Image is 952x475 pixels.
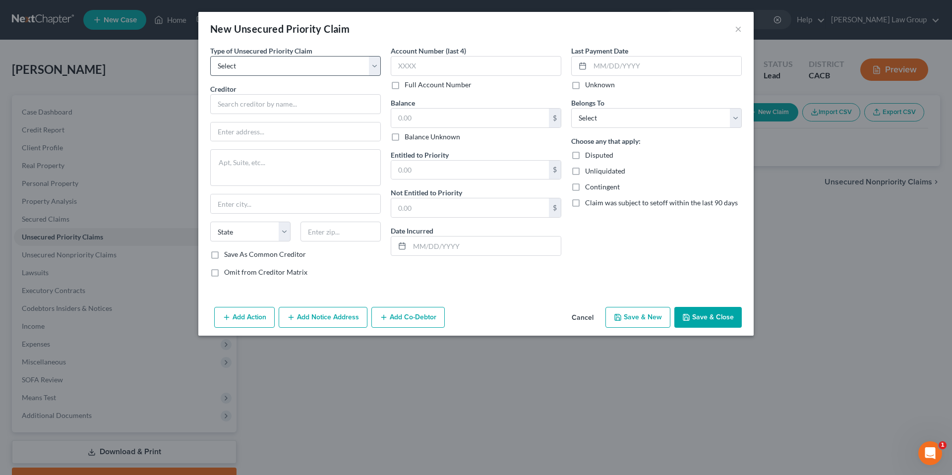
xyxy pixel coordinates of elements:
[391,150,449,160] label: Entitled to Priority
[391,198,549,217] input: 0.00
[391,98,415,108] label: Balance
[571,99,604,107] span: Belongs To
[211,122,380,141] input: Enter address...
[605,307,670,328] button: Save & New
[405,80,472,90] label: Full Account Number
[585,167,625,175] span: Unliquidated
[585,182,620,191] span: Contingent
[391,226,433,236] label: Date Incurred
[391,161,549,179] input: 0.00
[300,222,381,241] input: Enter zip...
[549,198,561,217] div: $
[279,307,367,328] button: Add Notice Address
[391,56,561,76] input: XXXX
[214,307,275,328] button: Add Action
[918,441,942,465] iframe: Intercom live chat
[391,109,549,127] input: 0.00
[735,23,742,35] button: ×
[585,80,615,90] label: Unknown
[549,109,561,127] div: $
[210,47,312,55] span: Type of Unsecured Priority Claim
[410,237,561,255] input: MM/DD/YYYY
[939,441,947,449] span: 1
[224,249,306,259] label: Save As Common Creditor
[585,198,738,207] span: Claim was subject to setoff within the last 90 days
[371,307,445,328] button: Add Co-Debtor
[585,151,613,159] span: Disputed
[391,46,466,56] label: Account Number (last 4)
[211,194,380,213] input: Enter city...
[571,136,641,146] label: Choose any that apply:
[210,22,350,36] div: New Unsecured Priority Claim
[590,57,741,75] input: MM/DD/YYYY
[549,161,561,179] div: $
[210,85,237,93] span: Creditor
[405,132,460,142] label: Balance Unknown
[224,268,307,276] span: Omit from Creditor Matrix
[391,187,462,198] label: Not Entitled to Priority
[210,94,381,114] input: Search creditor by name...
[564,308,601,328] button: Cancel
[571,46,628,56] label: Last Payment Date
[674,307,742,328] button: Save & Close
